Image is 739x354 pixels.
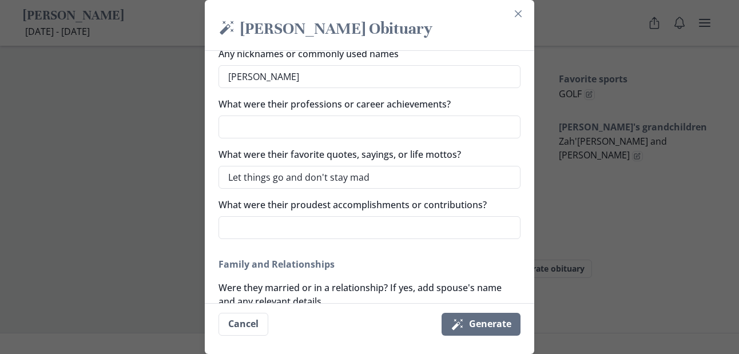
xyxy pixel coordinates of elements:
[218,166,521,189] textarea: Let things go and don't stay mad
[218,313,268,336] button: Cancel
[218,257,521,271] h2: Family and Relationships
[218,281,514,308] label: Were they married or in a relationship? If yes, add spouse's name and any relevant details.
[218,65,521,88] textarea: [PERSON_NAME]
[509,5,527,23] button: Close
[218,148,514,161] label: What were their favorite quotes, sayings, or life mottos?
[442,313,521,336] button: Generate
[218,47,514,61] label: Any nicknames or commonly used names
[218,97,514,111] label: What were their professions or career achievements?
[218,18,521,41] h2: [PERSON_NAME] Obituary
[218,198,514,212] label: What were their proudest accomplishments or contributions?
